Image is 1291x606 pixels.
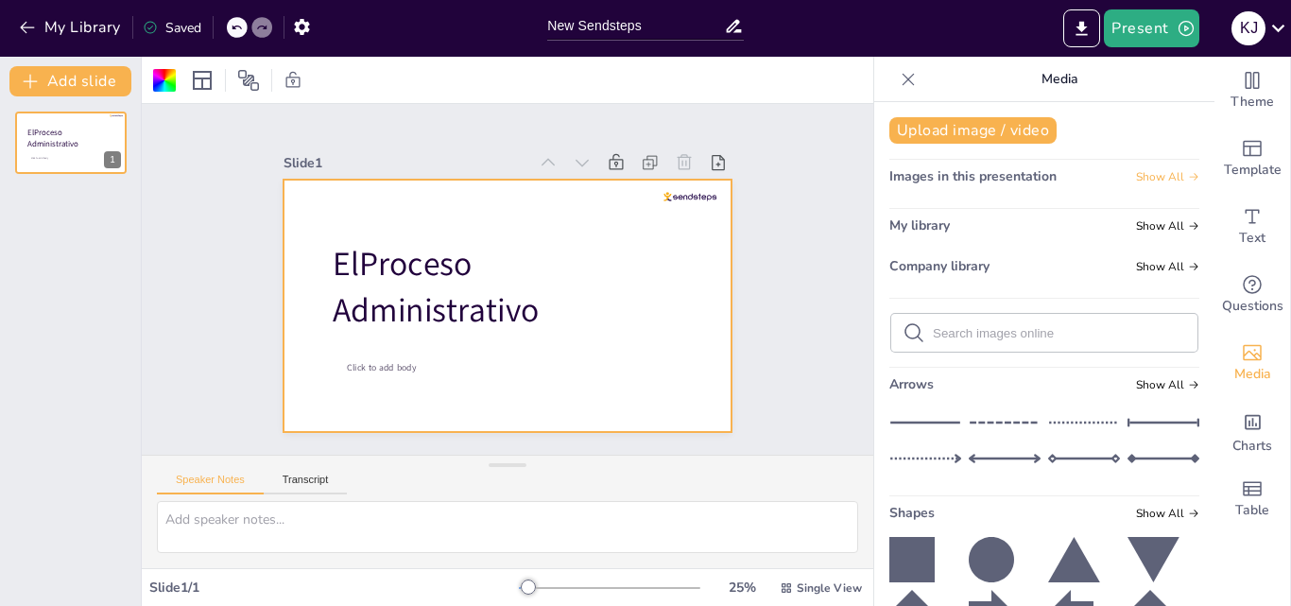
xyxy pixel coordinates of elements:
div: 25 % [719,579,765,597]
button: Speaker Notes [157,474,264,494]
span: Company library [889,257,990,275]
input: Insert title [547,12,724,40]
div: https://app.sendsteps.com/image/7b2877fe-6d/0ed7f19d-42e2-4ed3-b170-27cf9f5e1a61.pngElProceso Adm... [15,112,127,174]
input: Search images online [933,326,1186,340]
span: My library [889,216,950,234]
p: Proceso Administrativo [333,241,673,333]
span: Template [1224,160,1282,181]
div: Slide 1 [284,154,528,172]
span: Show all [1136,170,1199,183]
span: Charts [1232,436,1272,457]
span: Click to add body [31,157,48,160]
div: Change the overall theme [1214,57,1290,125]
div: Add ready made slides [1214,125,1290,193]
button: Transcript [264,474,348,494]
p: Proceso Administrativo [27,127,112,149]
span: Show all [1136,260,1199,273]
span: Images in this presentation [889,167,1057,185]
span: Click to add body [347,361,416,373]
span: Media [1234,364,1271,385]
div: Saved [143,19,201,37]
span: Show all [1136,219,1199,233]
div: Get real-time input from your audience [1214,261,1290,329]
p: Media [923,57,1196,102]
div: Add charts and graphs [1214,397,1290,465]
div: Slide 1 / 1 [149,579,519,597]
span: Position [237,69,260,92]
span: Text [1239,228,1265,249]
button: Upload image / video [889,117,1057,144]
span: Arrows [889,375,934,393]
div: Add text boxes [1214,193,1290,261]
span: Single View [797,580,862,596]
span: Show all [1136,507,1199,520]
span: Shapes [889,504,935,522]
span: El [333,242,359,286]
span: Show all [1136,378,1199,391]
div: K J [1231,11,1265,45]
button: Add slide [9,66,131,96]
button: K J [1231,9,1265,47]
div: 1 [104,151,121,168]
button: Export to PowerPoint [1063,9,1100,47]
div: Add images, graphics, shapes or video [1214,329,1290,397]
button: My Library [14,12,129,43]
span: Table [1235,500,1269,521]
span: Questions [1222,296,1283,317]
span: El [27,127,34,138]
div: Layout [187,65,217,95]
span: Theme [1231,92,1274,113]
div: Add a table [1214,465,1290,533]
button: Present [1104,9,1198,47]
